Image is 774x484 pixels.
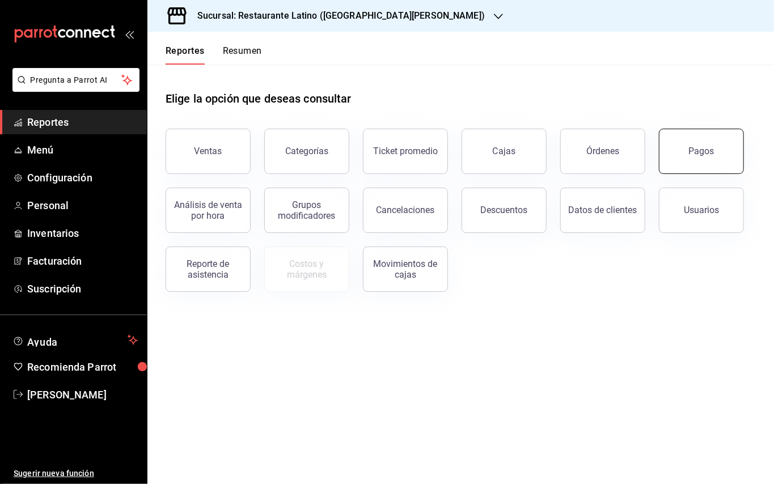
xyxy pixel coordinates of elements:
span: Ayuda [27,333,123,347]
div: Ticket promedio [373,146,438,156]
button: Resumen [223,45,262,65]
span: Recomienda Parrot [27,359,138,375]
span: Configuración [27,170,138,185]
div: Movimientos de cajas [370,258,441,280]
span: Facturación [27,253,138,269]
button: Descuentos [462,188,547,233]
div: Grupos modificadores [272,199,342,221]
span: Reportes [27,114,138,130]
button: Ticket promedio [363,129,448,174]
h1: Elige la opción que deseas consultar [166,90,352,107]
div: Datos de clientes [569,205,637,215]
button: Categorías [264,129,349,174]
span: Suscripción [27,281,138,296]
span: Sugerir nueva función [14,468,138,479]
button: Usuarios [659,188,744,233]
button: Órdenes [560,129,645,174]
button: Reporte de asistencia [166,247,251,292]
div: navigation tabs [166,45,262,65]
button: open_drawer_menu [125,29,134,39]
div: Categorías [285,146,328,156]
div: Cajas [493,145,516,158]
button: Contrata inventarios para ver este reporte [264,247,349,292]
div: Usuarios [684,205,719,215]
div: Cancelaciones [377,205,435,215]
div: Pagos [689,146,714,156]
span: Menú [27,142,138,158]
button: Cancelaciones [363,188,448,233]
button: Reportes [166,45,205,65]
span: Pregunta a Parrot AI [31,74,122,86]
button: Ventas [166,129,251,174]
span: [PERSON_NAME] [27,387,138,402]
div: Análisis de venta por hora [173,199,243,221]
span: Inventarios [27,226,138,241]
button: Movimientos de cajas [363,247,448,292]
div: Ventas [194,146,222,156]
div: Órdenes [586,146,619,156]
div: Descuentos [481,205,528,215]
a: Cajas [462,129,547,174]
button: Pregunta a Parrot AI [12,68,139,92]
div: Reporte de asistencia [173,258,243,280]
a: Pregunta a Parrot AI [8,82,139,94]
span: Personal [27,198,138,213]
button: Grupos modificadores [264,188,349,233]
button: Pagos [659,129,744,174]
h3: Sucursal: Restaurante Latino ([GEOGRAPHIC_DATA][PERSON_NAME]) [188,9,485,23]
button: Datos de clientes [560,188,645,233]
div: Costos y márgenes [272,258,342,280]
button: Análisis de venta por hora [166,188,251,233]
